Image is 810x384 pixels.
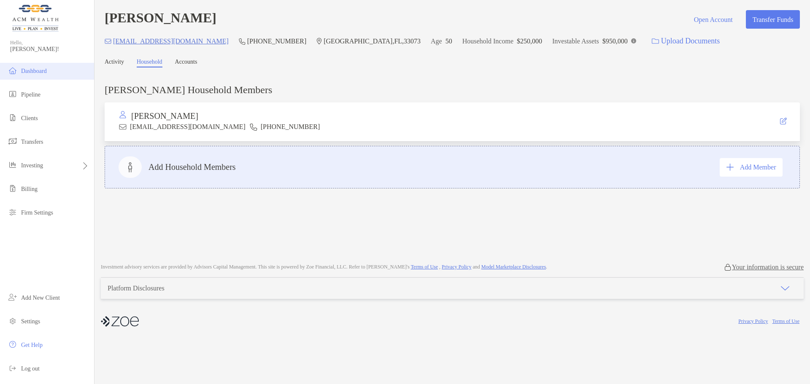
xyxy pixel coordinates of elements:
img: settings icon [8,316,18,326]
img: icon arrow [780,283,790,293]
a: Terms of Use [411,264,438,270]
img: email icon [119,123,127,131]
button: Open Account [687,10,739,29]
span: Firm Settings [21,209,53,216]
p: [PHONE_NUMBER] [247,36,306,46]
a: Privacy Policy [738,318,768,324]
span: Dashboard [21,68,47,74]
img: Info Icon [631,38,636,43]
span: Add New Client [21,295,60,301]
a: Terms of Use [772,318,799,324]
p: $950,000 [602,36,628,46]
span: [PERSON_NAME]! [10,46,89,53]
img: transfers icon [8,136,18,146]
img: investing icon [8,160,18,170]
img: Zoe Logo [10,3,60,34]
p: 50 [445,36,452,46]
img: Email Icon [105,39,111,44]
img: dashboard icon [8,65,18,75]
p: [EMAIL_ADDRESS][DOMAIN_NAME] [130,121,246,132]
p: [PHONE_NUMBER] [261,121,320,132]
img: add member icon [119,156,142,178]
span: Pipeline [21,91,40,98]
img: avatar icon [119,111,127,118]
span: Log out [21,365,40,372]
h4: [PERSON_NAME] Household Members [105,84,272,96]
p: Investment advisory services are provided by Advisors Capital Management . This site is powered b... [101,264,547,270]
img: button icon [726,164,734,171]
div: Platform Disclosures [108,285,165,292]
p: Investable Assets [552,36,599,46]
a: Upload Documents [646,32,725,50]
img: clients icon [8,113,18,123]
img: Phone Icon [239,38,246,45]
p: Add Household Members [148,162,236,172]
span: Billing [21,186,38,192]
p: [GEOGRAPHIC_DATA] , FL , 33073 [324,36,421,46]
p: Household Income [462,36,513,46]
img: button icon [652,38,659,44]
img: phone icon [250,123,257,131]
button: Transfer Funds [746,10,800,29]
p: $250,000 [517,36,542,46]
p: Your information is secure [732,263,804,271]
p: [EMAIL_ADDRESS][DOMAIN_NAME] [113,36,229,46]
a: Household [137,59,162,67]
p: [PERSON_NAME] [131,111,198,121]
span: Settings [21,318,40,325]
img: logout icon [8,363,18,373]
img: pipeline icon [8,89,18,99]
a: Privacy Policy [442,264,471,270]
img: Location Icon [316,38,322,45]
span: Investing [21,162,43,169]
img: company logo [101,312,139,331]
a: Activity [105,59,124,67]
img: billing icon [8,183,18,193]
span: Clients [21,115,38,121]
a: Model Marketplace Disclosures [481,264,546,270]
h4: [PERSON_NAME] [105,10,216,29]
span: Get Help [21,342,43,348]
a: Accounts [175,59,197,67]
button: Add Member [720,158,783,177]
p: Age [431,36,442,46]
span: Transfers [21,139,43,145]
img: get-help icon [8,339,18,349]
img: firm-settings icon [8,207,18,217]
img: add_new_client icon [8,292,18,302]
